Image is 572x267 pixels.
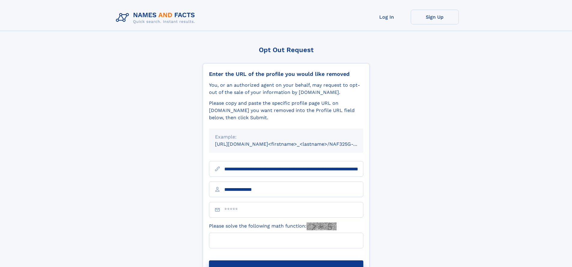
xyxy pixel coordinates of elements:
div: Opt Out Request [203,46,370,54]
div: Enter the URL of the profile you would like removed [209,71,363,77]
label: Please solve the following math function: [209,222,337,230]
div: You, or an authorized agent on your behalf, may request to opt-out of the sale of your informatio... [209,82,363,96]
img: Logo Names and Facts [113,10,200,26]
div: Example: [215,133,357,141]
small: [URL][DOMAIN_NAME]<firstname>_<lastname>/NAF325G-xxxxxxxx [215,141,375,147]
div: Please copy and paste the specific profile page URL on [DOMAIN_NAME] you want removed into the Pr... [209,100,363,121]
a: Sign Up [411,10,459,24]
a: Log In [363,10,411,24]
